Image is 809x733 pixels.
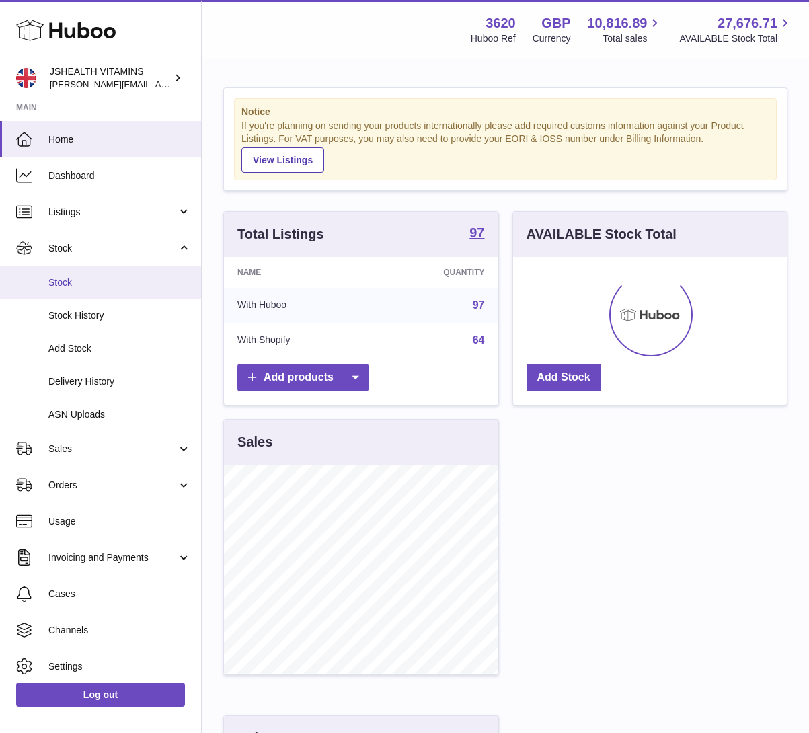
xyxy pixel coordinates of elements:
[541,14,570,32] strong: GBP
[224,288,372,323] td: With Huboo
[241,147,324,173] a: View Listings
[48,169,191,182] span: Dashboard
[48,342,191,355] span: Add Stock
[241,120,769,172] div: If you're planning on sending your products internationally please add required customs informati...
[469,226,484,239] strong: 97
[471,32,516,45] div: Huboo Ref
[237,433,272,451] h3: Sales
[224,323,372,358] td: With Shopify
[50,79,270,89] span: [PERSON_NAME][EMAIL_ADDRESS][DOMAIN_NAME]
[48,479,177,492] span: Orders
[48,206,177,219] span: Listings
[533,32,571,45] div: Currency
[50,65,171,91] div: JSHEALTH VITAMINS
[469,226,484,242] a: 97
[16,683,185,707] a: Log out
[527,225,677,243] h3: AVAILABLE Stock Total
[587,14,662,45] a: 10,816.89 Total sales
[679,14,793,45] a: 27,676.71 AVAILABLE Stock Total
[48,515,191,528] span: Usage
[48,624,191,637] span: Channels
[48,408,191,421] span: ASN Uploads
[527,364,601,391] a: Add Stock
[241,106,769,118] strong: Notice
[48,276,191,289] span: Stock
[48,588,191,601] span: Cases
[224,257,372,288] th: Name
[587,14,647,32] span: 10,816.89
[48,442,177,455] span: Sales
[372,257,498,288] th: Quantity
[237,364,369,391] a: Add products
[486,14,516,32] strong: 3620
[603,32,662,45] span: Total sales
[48,242,177,255] span: Stock
[237,225,324,243] h3: Total Listings
[473,334,485,346] a: 64
[473,299,485,311] a: 97
[16,68,36,88] img: francesca@jshealthvitamins.com
[48,375,191,388] span: Delivery History
[48,133,191,146] span: Home
[679,32,793,45] span: AVAILABLE Stock Total
[48,309,191,322] span: Stock History
[48,660,191,673] span: Settings
[48,551,177,564] span: Invoicing and Payments
[718,14,777,32] span: 27,676.71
